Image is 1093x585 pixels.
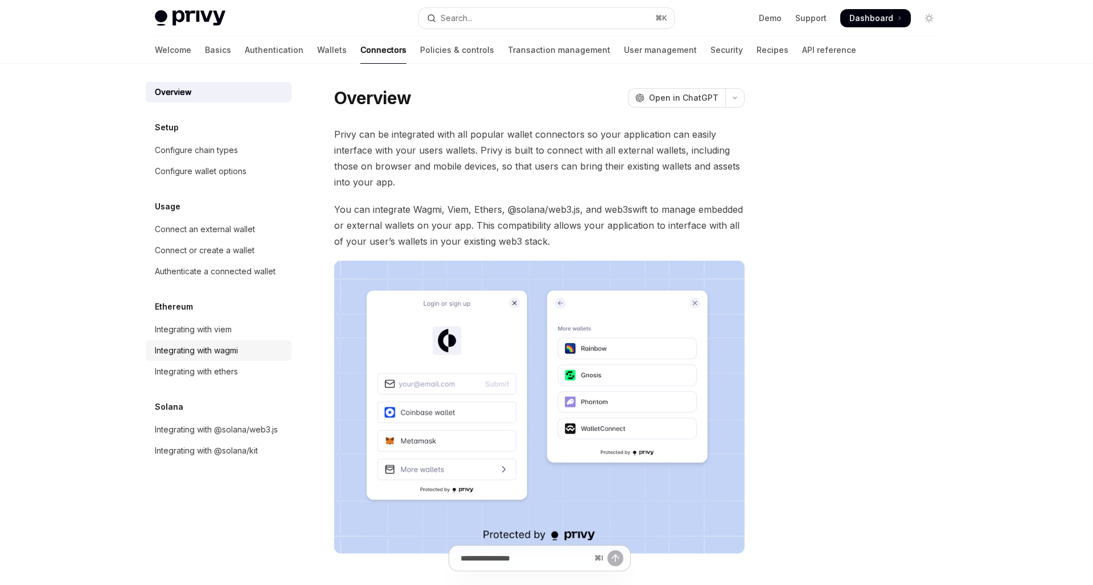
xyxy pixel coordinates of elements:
h5: Usage [155,200,180,213]
a: Integrating with @solana/web3.js [146,419,291,440]
a: Integrating with viem [146,319,291,340]
a: Demo [759,13,782,24]
div: Connect or create a wallet [155,244,254,257]
a: Integrating with wagmi [146,340,291,361]
a: Dashboard [840,9,911,27]
a: Support [795,13,827,24]
a: Overview [146,82,291,102]
span: ⌘ K [655,14,667,23]
a: Policies & controls [420,36,494,64]
input: Ask a question... [461,546,590,571]
span: You can integrate Wagmi, Viem, Ethers, @solana/web3.js, and web3swift to manage embedded or exter... [334,201,745,249]
a: Connect an external wallet [146,219,291,240]
a: Welcome [155,36,191,64]
a: Recipes [757,36,788,64]
div: Integrating with wagmi [155,344,238,357]
div: Configure chain types [155,143,238,157]
div: Integrating with @solana/web3.js [155,423,278,436]
div: Authenticate a connected wallet [155,265,276,278]
a: Configure wallet options [146,161,291,182]
div: Integrating with @solana/kit [155,444,258,458]
a: User management [624,36,697,64]
div: Integrating with ethers [155,365,238,378]
span: Dashboard [849,13,893,24]
div: Search... [441,11,472,25]
button: Send message [607,550,623,566]
a: Authenticate a connected wallet [146,261,291,282]
h5: Ethereum [155,300,193,314]
a: Transaction management [508,36,610,64]
a: Connectors [360,36,406,64]
div: Connect an external wallet [155,223,255,236]
a: Basics [205,36,231,64]
button: Open in ChatGPT [628,88,725,108]
a: Authentication [245,36,303,64]
a: Connect or create a wallet [146,240,291,261]
h5: Solana [155,400,183,414]
a: Security [710,36,743,64]
div: Overview [155,85,191,99]
h1: Overview [334,88,411,108]
img: light logo [155,10,225,26]
a: Configure chain types [146,140,291,160]
img: Connectors3 [334,261,745,554]
a: Wallets [317,36,347,64]
div: Integrating with viem [155,323,232,336]
h5: Setup [155,121,179,134]
span: Open in ChatGPT [649,92,718,104]
a: API reference [802,36,856,64]
button: Toggle dark mode [920,9,938,27]
button: Open search [419,8,674,28]
div: Configure wallet options [155,164,246,178]
a: Integrating with ethers [146,361,291,382]
a: Integrating with @solana/kit [146,440,291,461]
span: Privy can be integrated with all popular wallet connectors so your application can easily interfa... [334,126,745,190]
